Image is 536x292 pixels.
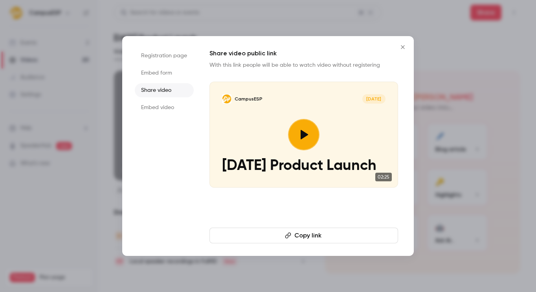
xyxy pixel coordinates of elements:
a: September 2025 Product LaunchCampusESP[DATE][DATE] Product Launch02:25 [209,82,398,188]
span: 02:25 [375,173,392,181]
li: Embed video [135,100,194,115]
h1: Share video public link [209,49,398,58]
li: Share video [135,83,194,97]
li: Registration page [135,49,194,63]
button: Copy link [209,228,398,243]
button: Close [395,39,411,55]
li: Embed form [135,66,194,80]
p: With this link people will be able to watch video without registering [209,61,398,69]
